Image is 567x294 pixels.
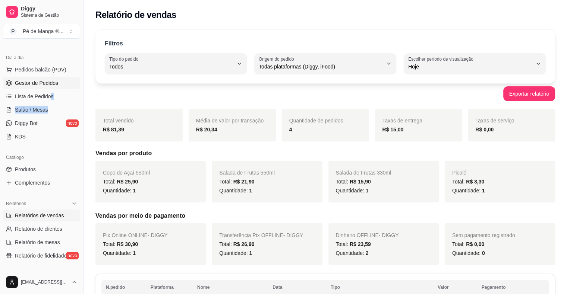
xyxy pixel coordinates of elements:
[117,241,138,247] span: R$ 30,90
[15,66,66,73] span: Pedidos balcão (PDV)
[452,232,515,238] span: Sem pagamento registrado
[15,119,38,127] span: Diggy Bot
[109,63,233,70] span: Todos
[15,252,67,259] span: Relatório de fidelidade
[3,3,80,21] a: DiggySistema de Gestão
[336,241,371,247] span: Total:
[366,188,369,194] span: 1
[3,236,80,248] a: Relatório de mesas
[103,170,150,176] span: Copo de Açaí 550ml
[3,163,80,175] a: Produtos
[9,28,17,35] span: P
[21,12,77,18] span: Sistema de Gestão
[3,131,80,143] a: KDS
[3,77,80,89] a: Gestor de Pedidos
[15,106,48,114] span: Salão / Mesas
[15,93,54,100] span: Lista de Pedidos
[336,170,391,176] span: Salada de Frutas 330ml
[103,250,136,256] span: Quantidade:
[3,210,80,221] a: Relatórios de vendas
[289,127,292,132] strong: 4
[15,166,36,173] span: Produtos
[408,56,476,62] label: Escolher período de visualização
[382,127,403,132] strong: R$ 15,00
[109,56,141,62] label: Tipo do pedido
[219,232,303,238] span: Transferência Pix OFFLINE - DIGGY
[233,179,255,185] span: R$ 21,90
[482,188,485,194] span: 1
[3,90,80,102] a: Lista de Pedidos
[15,212,64,219] span: Relatórios de vendas
[466,179,484,185] span: R$ 3,30
[15,239,60,246] span: Relatório de mesas
[3,104,80,116] a: Salão / Mesas
[6,201,26,207] span: Relatórios
[117,179,138,185] span: R$ 25,90
[259,56,296,62] label: Origem do pedido
[249,250,252,256] span: 1
[475,127,494,132] strong: R$ 0,00
[452,179,484,185] span: Total:
[475,118,514,124] span: Taxas de serviço
[3,64,80,76] button: Pedidos balcão (PDV)
[103,188,136,194] span: Quantidade:
[350,179,371,185] span: R$ 15,90
[21,6,77,12] span: Diggy
[452,170,466,176] span: Picolé
[3,273,80,291] button: [EMAIL_ADDRESS][DOMAIN_NAME]
[259,63,383,70] span: Todas plataformas (Diggy, iFood)
[103,232,168,238] span: Pix Online ONLINE - DIGGY
[105,53,247,74] button: Tipo do pedidoTodos
[3,223,80,235] a: Relatório de clientes
[408,63,532,70] span: Hoje
[196,118,264,124] span: Média de valor por transação
[95,211,555,220] h5: Vendas por meio de pagamento
[21,279,68,285] span: [EMAIL_ADDRESS][DOMAIN_NAME]
[382,118,422,124] span: Taxas de entrega
[482,250,485,256] span: 0
[503,86,555,101] button: Exportar relatório
[366,250,369,256] span: 2
[3,24,80,39] button: Select a team
[3,117,80,129] a: Diggy Botnovo
[196,127,217,132] strong: R$ 20,34
[3,52,80,64] div: Dia a dia
[133,188,136,194] span: 1
[219,188,252,194] span: Quantidade:
[15,225,62,233] span: Relatório de clientes
[95,9,176,21] h2: Relatório de vendas
[452,241,484,247] span: Total:
[336,232,399,238] span: Dinheiro OFFLINE - DIGGY
[3,177,80,189] a: Complementos
[289,118,343,124] span: Quantidade de pedidos
[103,241,138,247] span: Total:
[350,241,371,247] span: R$ 23,59
[249,188,252,194] span: 1
[103,118,134,124] span: Total vendido
[95,149,555,158] h5: Vendas por produto
[3,250,80,262] a: Relatório de fidelidadenovo
[219,250,252,256] span: Quantidade:
[336,250,369,256] span: Quantidade:
[219,241,254,247] span: Total:
[3,151,80,163] div: Catálogo
[23,28,63,35] div: Pé de Manga ® ...
[133,250,136,256] span: 1
[452,250,485,256] span: Quantidade:
[15,179,50,186] span: Complementos
[219,170,275,176] span: Salada de Frutas 550ml
[466,241,484,247] span: R$ 0,00
[103,179,138,185] span: Total:
[336,188,369,194] span: Quantidade:
[336,179,371,185] span: Total:
[15,133,26,140] span: KDS
[233,241,255,247] span: R$ 26,90
[105,39,123,48] p: Filtros
[254,53,396,74] button: Origem do pedidoTodas plataformas (Diggy, iFood)
[15,79,58,87] span: Gestor de Pedidos
[219,179,254,185] span: Total:
[452,188,485,194] span: Quantidade:
[404,53,546,74] button: Escolher período de visualizaçãoHoje
[103,127,124,132] strong: R$ 81,39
